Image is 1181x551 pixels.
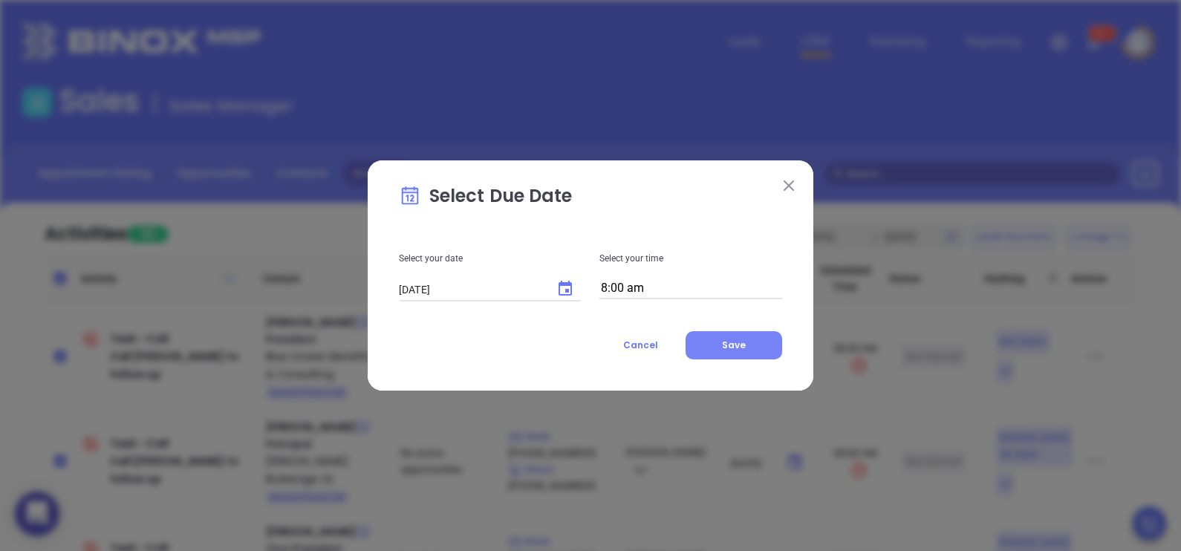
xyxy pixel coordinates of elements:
[686,331,782,359] button: Save
[550,274,580,304] button: Choose date, selected date is Aug 14, 2025
[722,339,746,351] span: Save
[399,183,782,217] p: Select Due Date
[784,180,794,191] img: close modal
[623,339,658,351] span: Cancel
[399,282,544,297] input: MM/DD/YYYY
[399,250,582,267] p: Select your date
[596,331,686,359] button: Cancel
[599,250,782,267] p: Select your time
